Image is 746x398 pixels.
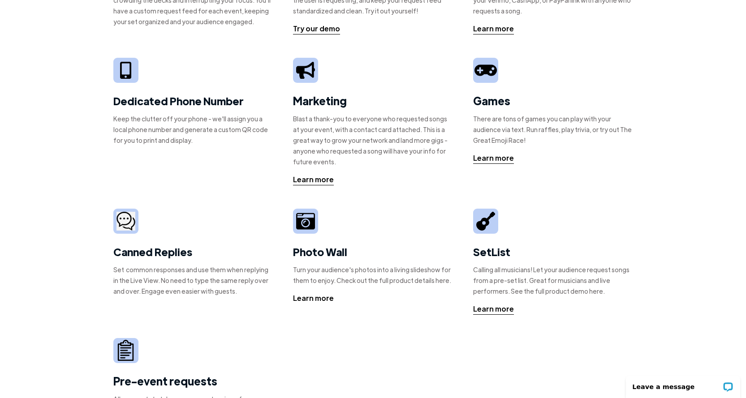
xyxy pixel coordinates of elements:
a: Learn more [473,153,514,164]
div: Try our demo [293,23,340,34]
a: Try our demo [293,23,340,34]
strong: Canned Replies [113,244,192,259]
a: Learn more [293,174,334,185]
div: There are tons of games you can play with your audience via text. Run raffles, play trivia, or tr... [473,113,633,146]
strong: Games [473,94,510,107]
iframe: LiveChat chat widget [620,370,746,398]
img: video game [474,61,497,79]
div: Calling all musicians! Let your audience request songs from a pre-set list. Great for musicians a... [473,264,633,296]
img: megaphone [296,62,315,78]
div: Turn your audience's photos into a living slideshow for them to enjoy. Check out the full product... [293,264,453,286]
div: Blast a thank-you to everyone who requested songs at your event, with a contact card attached. Th... [293,113,453,167]
a: Learn more [293,293,334,304]
img: camera icon [116,212,135,231]
img: camera icon [296,212,315,231]
div: Learn more [293,174,334,185]
strong: Marketing [293,94,347,107]
div: Learn more [473,23,514,34]
a: Learn more [473,304,514,315]
img: iphone [120,62,131,79]
strong: SetList [473,244,510,259]
strong: Pre-event requests [113,374,217,388]
a: Learn more [473,23,514,34]
strong: Photo Wall [293,244,347,259]
div: Set common responses and use them when replying in the Live View. No need to type the same reply ... [113,264,273,296]
img: guitar [476,212,495,231]
div: Keep the clutter off your phone - we'll assign you a local phone number and generate a custom QR ... [113,113,273,146]
strong: Dedicated Phone Number [113,94,244,108]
